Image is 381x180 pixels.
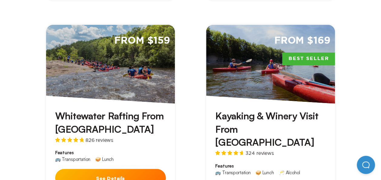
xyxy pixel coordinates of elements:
div: 🥂 Alcohol [279,170,300,175]
span: Best Seller [282,52,335,65]
div: 🥪 Lunch [95,157,114,162]
span: 324 reviews [246,151,274,155]
span: Features [55,150,166,156]
h3: Whitewater Rafting From [GEOGRAPHIC_DATA] [55,109,166,135]
span: 826 reviews [85,138,113,142]
span: From $159 [114,34,170,47]
div: 🚌 Transportation [215,170,250,175]
div: 🥪 Lunch [256,170,274,175]
h3: Kayaking & Winery Visit From [GEOGRAPHIC_DATA] [215,109,326,149]
iframe: Help Scout Beacon - Open [357,156,375,174]
div: 🚌 Transportation [55,157,90,162]
span: Features [215,163,326,169]
span: From $169 [274,34,330,47]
